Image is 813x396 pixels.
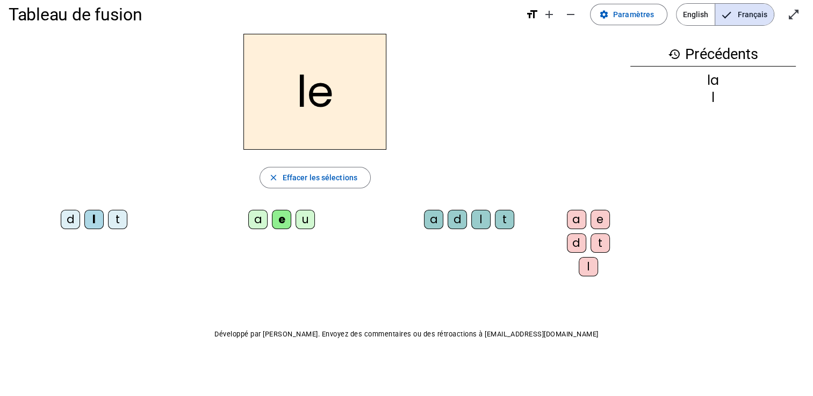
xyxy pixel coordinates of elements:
mat-icon: settings [599,10,609,19]
button: Augmenter la taille de la police [538,4,560,25]
mat-icon: close [269,173,278,182]
span: Effacer les sélections [283,171,357,184]
div: l [579,257,598,276]
mat-icon: remove [564,8,577,21]
button: Diminuer la taille de la police [560,4,581,25]
div: a [567,210,586,229]
div: la [630,74,796,87]
span: Français [715,4,774,25]
div: e [591,210,610,229]
mat-icon: format_size [526,8,538,21]
span: English [677,4,715,25]
div: l [471,210,491,229]
h2: le [243,34,386,150]
div: t [108,210,127,229]
mat-icon: history [668,48,681,61]
button: Entrer en plein écran [783,4,804,25]
div: l [84,210,104,229]
div: d [448,210,467,229]
div: a [424,210,443,229]
div: t [591,233,610,253]
h3: Précédents [630,42,796,67]
p: Développé par [PERSON_NAME]. Envoyez des commentaires ou des rétroactions à [EMAIL_ADDRESS][DOMAI... [9,328,804,341]
div: t [495,210,514,229]
div: a [248,210,268,229]
div: d [567,233,586,253]
div: e [272,210,291,229]
div: d [61,210,80,229]
div: l [630,91,796,104]
span: Paramètres [613,8,654,21]
button: Paramètres [590,4,667,25]
button: Effacer les sélections [260,167,371,188]
mat-icon: open_in_full [787,8,800,21]
div: u [296,210,315,229]
mat-icon: add [543,8,556,21]
mat-button-toggle-group: Language selection [676,3,774,26]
